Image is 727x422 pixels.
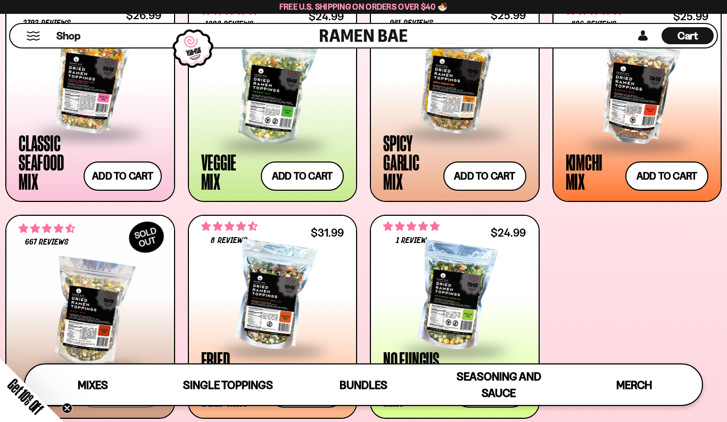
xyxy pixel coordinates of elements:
span: Cart [678,29,698,42]
span: Seasoning and Sauce [457,370,541,400]
span: 4.64 stars [19,222,75,236]
button: Add to cart [625,161,708,191]
a: Seasoning and Sauce [431,364,566,405]
button: Add to cart [84,161,161,191]
span: Get 10% Off [5,376,46,417]
button: Add to cart [443,161,526,191]
a: Mixes [25,364,160,405]
span: Free U.S. Shipping on Orders over $40 🍜 [279,2,448,12]
span: 1 review [396,237,427,245]
div: $24.99 [491,228,526,238]
a: Shop [56,27,80,44]
div: Spicy Garlic Mix [383,133,438,191]
div: SOLD OUT [123,215,169,258]
div: Kimchi Mix [566,152,621,191]
span: Single Toppings [183,378,273,392]
a: 4.62 stars 8 reviews $31.99 Fried Shallot Beef Mix Add to cart [188,215,358,419]
span: Mixes [78,378,108,392]
span: 5.00 stars [383,220,440,233]
a: Bundles [296,364,431,405]
a: 5.00 stars 1 review $24.99 No Fungus Among Us Mix Add to cart [370,215,540,419]
button: Close teaser [62,403,72,413]
span: 667 reviews [25,238,69,247]
a: Cart [662,24,714,47]
span: 4.62 stars [201,220,258,233]
div: Fried Shallot Beef Mix [201,350,265,408]
span: 8 reviews [211,237,247,245]
a: Single Toppings [160,364,295,405]
button: Mobile Menu Trigger [26,31,40,40]
div: Classic Seafood Mix [19,133,78,191]
div: Veggie Mix [201,152,256,191]
a: Merch [566,364,701,405]
div: $31.99 [311,228,344,238]
button: Add to cart [261,161,344,191]
div: No Fungus Among Us Mix [383,350,449,408]
span: Bundles [340,378,387,392]
span: Shop [56,29,80,43]
a: SOLDOUT 4.64 stars 667 reviews Beef Mix Sold out [5,215,175,419]
span: Merch [616,378,652,392]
